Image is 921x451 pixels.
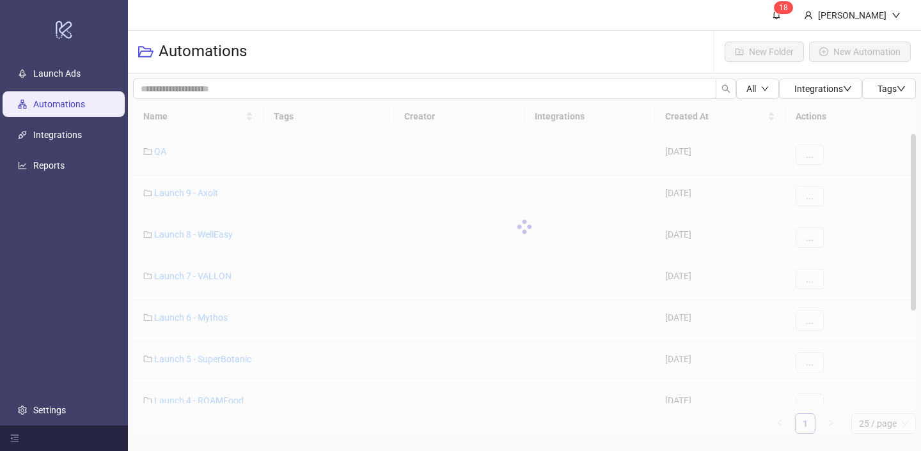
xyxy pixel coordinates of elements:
button: New Folder [725,42,804,62]
span: down [897,84,906,93]
span: search [721,84,730,93]
span: down [761,85,769,93]
a: Automations [33,99,85,109]
button: Alldown [736,79,779,99]
button: Tagsdown [862,79,916,99]
a: Launch Ads [33,68,81,79]
span: All [746,84,756,94]
span: user [804,11,813,20]
span: bell [772,10,781,19]
a: Settings [33,405,66,415]
span: menu-fold [10,434,19,443]
sup: 18 [774,1,793,14]
div: [PERSON_NAME] [813,8,892,22]
button: New Automation [809,42,911,62]
span: 1 [779,3,783,12]
button: Integrationsdown [779,79,862,99]
span: Integrations [794,84,852,94]
span: folder-open [138,44,153,59]
h3: Automations [159,42,247,62]
span: down [892,11,901,20]
a: Integrations [33,130,82,140]
span: 8 [783,3,788,12]
span: down [843,84,852,93]
span: Tags [878,84,906,94]
a: Reports [33,160,65,171]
